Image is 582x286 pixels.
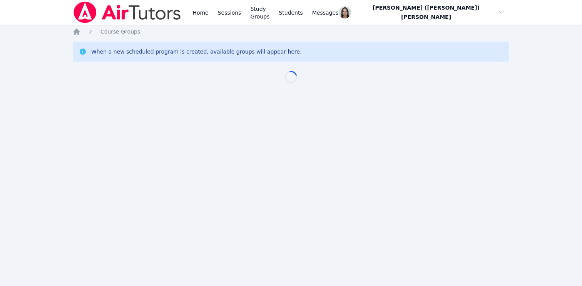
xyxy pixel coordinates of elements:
[73,28,509,35] nav: Breadcrumb
[73,2,182,23] img: Air Tutors
[100,28,140,35] a: Course Groups
[312,9,339,17] span: Messages
[91,48,302,56] div: When a new scheduled program is created, available groups will appear here.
